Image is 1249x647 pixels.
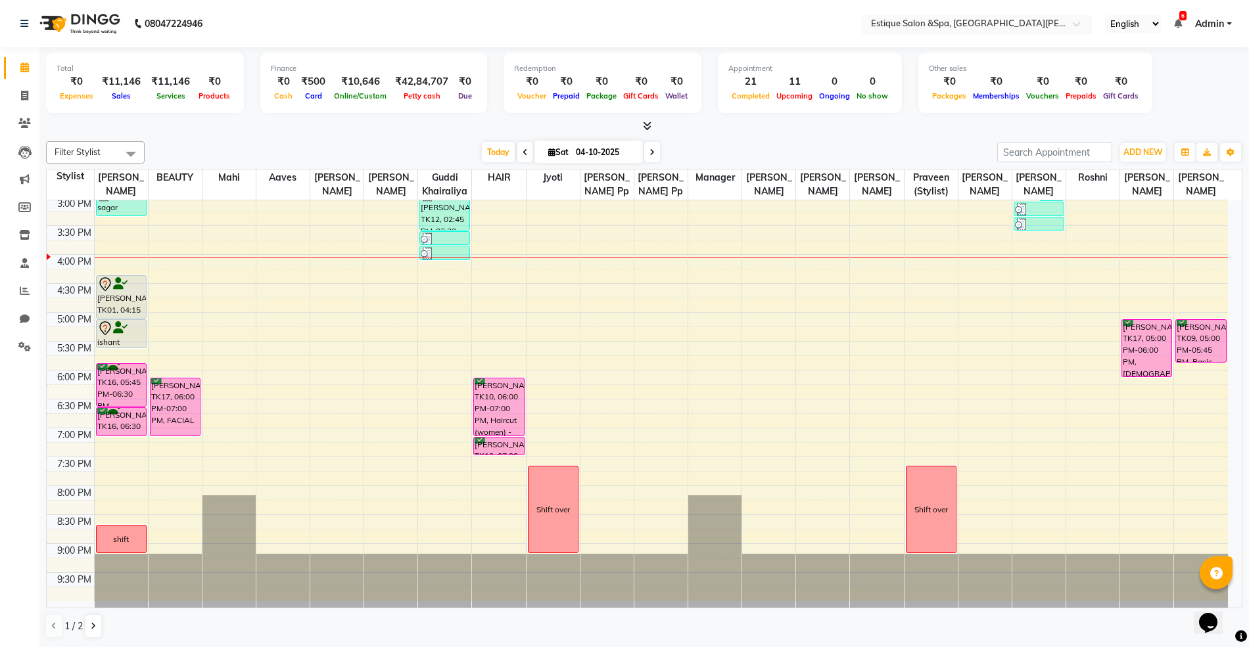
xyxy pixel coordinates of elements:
div: 6:30 PM [55,399,94,413]
div: ₹0 [970,74,1023,89]
span: Sat [545,147,572,157]
span: ADD NEW [1123,147,1162,157]
span: BEAUTY [149,169,202,186]
div: 4:00 PM [55,255,94,269]
div: [PERSON_NAME], TK12, 03:30 PM-03:45 PM, Stripless Wax - Upperlip [420,232,469,244]
div: 9:30 PM [55,573,94,587]
div: ₹0 [1062,74,1100,89]
span: Gift Cards [620,91,662,100]
div: 4:30 PM [55,284,94,298]
div: 7:30 PM [55,457,94,471]
span: [PERSON_NAME] [310,169,364,200]
div: Shift over [536,504,570,516]
span: [PERSON_NAME] [1120,169,1173,200]
input: 2025-10-04 [572,143,638,162]
div: shift [113,533,129,545]
div: 6:00 PM [55,370,94,384]
div: Stylist [47,169,94,183]
div: 8:00 PM [55,486,94,500]
span: Roshni [1066,169,1119,186]
div: ₹0 [550,74,583,89]
span: Wallet [662,91,691,100]
div: 0 [853,74,891,89]
div: ₹0 [662,74,691,89]
div: 3:00 PM [55,197,94,211]
div: 9:00 PM [55,544,94,558]
span: Upcoming [773,91,816,100]
span: Gift Cards [1100,91,1142,100]
div: 3:30 PM [55,226,94,240]
span: Prepaid [550,91,583,100]
div: 11 [773,74,816,89]
div: ₹0 [1023,74,1062,89]
div: 5:00 PM [55,313,94,326]
span: Card [302,91,325,100]
input: Search Appointment [997,142,1112,162]
div: [PERSON_NAME], TK16, 05:45 PM-06:30 PM, [DEMOGRAPHIC_DATA] Combo - Master Haircut + Additional wash [97,364,146,406]
span: aaves [256,169,310,186]
div: 7:00 PM [55,428,94,442]
span: Sales [108,91,134,100]
span: Voucher [514,91,550,100]
span: Petty cash [400,91,444,100]
span: Package [583,91,620,100]
div: Other sales [929,63,1142,74]
span: HAIR [472,169,525,186]
div: 0 [816,74,853,89]
div: Total [57,63,233,74]
div: [PERSON_NAME], TK17, 06:00 PM-07:00 PM, FACIAL [151,378,200,435]
span: Completed [728,91,773,100]
span: Online/Custom [331,91,390,100]
div: ₹11,146 [97,74,146,89]
div: [PERSON_NAME], TK14, 03:00 PM-03:15 PM, Stripless Wax - Chin [1014,202,1064,215]
div: Finance [271,63,477,74]
span: [PERSON_NAME] pp [580,169,634,200]
span: Expenses [57,91,97,100]
div: ₹0 [929,74,970,89]
span: Due [455,91,475,100]
div: [PERSON_NAME], TK09, 05:00 PM-05:45 PM, Basic Facial - Insta Glow Facial [1176,320,1226,362]
div: [PERSON_NAME], TK17, 05:00 PM-06:00 PM, [DEMOGRAPHIC_DATA] combo - Master Haircut + [PERSON_NAME]... [1122,320,1171,376]
span: Manager [688,169,742,186]
span: [PERSON_NAME] [1174,169,1228,200]
span: Today [482,142,515,162]
div: [PERSON_NAME], TK01, 04:15 PM-05:00 PM, Haircut (Men) - By Master Stylist [97,276,146,318]
div: ₹0 [514,74,550,89]
span: Mahi [202,169,256,186]
div: ₹0 [620,74,662,89]
button: ADD NEW [1120,143,1166,162]
span: Cash [271,91,296,100]
div: ₹0 [1100,74,1142,89]
span: Ongoing [816,91,853,100]
span: [PERSON_NAME] [364,169,417,200]
span: Admin [1195,17,1224,31]
div: Appointment [728,63,891,74]
div: ₹0 [271,74,296,89]
span: [PERSON_NAME] [95,169,148,200]
span: [PERSON_NAME] [796,169,849,200]
div: ₹0 [195,74,233,89]
div: [PERSON_NAME], TK12, 02:45 PM-03:30 PM, Basic Facial - White & Bright Facial [420,188,469,230]
div: [PERSON_NAME], TK10, 06:00 PM-07:00 PM, Haircut (women) - combo - hc + wash [474,378,523,435]
span: [PERSON_NAME] [850,169,903,200]
span: [PERSON_NAME] [958,169,1012,200]
span: [PERSON_NAME] [1012,169,1066,200]
div: ishant pingoliya, TK01, 05:00 PM-05:30 PM, [PERSON_NAME] (Men) - Shaping [97,320,146,347]
span: No show [853,91,891,100]
div: [PERSON_NAME], TK16, 06:30 PM-07:00 PM, [PERSON_NAME] (Men) - Shaping [97,408,146,435]
div: 5:30 PM [55,342,94,355]
div: [PERSON_NAME], TK14, 03:15 PM-03:30 PM, Stripless Wax - Sidelocks [1014,217,1064,230]
div: 21 [728,74,773,89]
div: ₹42,84,707 [390,74,454,89]
div: ₹10,646 [331,74,390,89]
span: Praveen (stylist) [905,169,958,200]
a: 6 [1174,18,1182,30]
b: 08047224946 [145,5,202,42]
span: Vouchers [1023,91,1062,100]
div: [PERSON_NAME], TK10, 07:00 PM-07:20 PM, THREADING - EYEBROWS [474,437,523,455]
div: 8:30 PM [55,515,94,529]
div: Redemption [514,63,691,74]
div: [PERSON_NAME], TK12, 03:45 PM-04:00 PM, Stripless Wax - Lowerlip [420,246,469,259]
span: Prepaids [1062,91,1100,100]
span: Products [195,91,233,100]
